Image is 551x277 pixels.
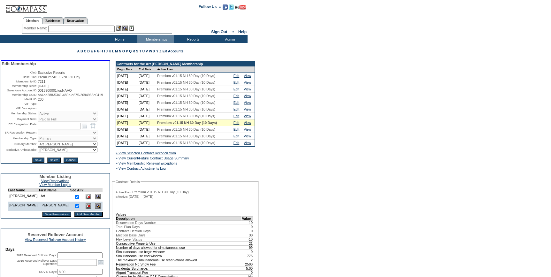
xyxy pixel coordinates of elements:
div: Member Name: [24,26,48,31]
a: V [146,49,148,53]
span: Premium v01.15 NH 30 Day (10 Days) [157,87,215,91]
a: Become our fan on Facebook [223,6,228,10]
img: Subscribe to our YouTube Channel [235,5,246,10]
a: F [94,49,96,53]
td: [DATE] [137,99,156,106]
td: [DATE] [116,86,137,93]
span: 0013900001ilqpNAAQ [38,88,72,92]
span: 7211 [38,80,46,83]
a: View Reservations [41,179,69,183]
a: » View Membership Renewal Exceptions [116,161,177,165]
img: b_edit.gif [116,26,121,31]
a: Open the calendar popup. [81,122,88,129]
td: [PERSON_NAME] [8,202,39,211]
td: See All? [70,188,84,192]
input: Delete [47,158,61,163]
td: [DATE] [137,126,156,133]
td: Admin [211,35,248,43]
a: View [244,81,251,84]
a: View Member Logins [39,183,71,187]
span: Exclusive Resorts [38,71,65,74]
a: S [136,49,138,53]
td: [DATE] [137,73,156,79]
a: B [80,49,83,53]
td: [DATE] [116,126,137,133]
a: W [149,49,152,53]
td: Days [5,247,105,252]
span: Premium v01.15 NH 30 Day (10 Days) [157,127,215,131]
a: View [244,94,251,98]
span: [DATE] - [DATE] [129,195,153,198]
span: [DATE] [38,84,49,88]
td: [DATE] [137,113,156,119]
a: Edit [233,94,239,98]
td: [DATE] [137,86,156,93]
a: A [77,49,80,53]
img: Delete [86,203,91,209]
td: [DATE] [116,93,137,99]
td: Incidental Surcharge. [116,266,242,270]
a: » View Current/Future Contract Usage Summary [116,156,189,160]
td: Reservation No Show Fee [116,262,242,266]
td: [DATE] [116,119,137,126]
span: Premium v01.15 NH 30 Day (10 Days) [157,121,217,125]
td: Begin Date [116,66,137,73]
img: Become our fan on Facebook [223,4,228,10]
td: Simultaneous use end window [116,254,242,258]
td: 775 [242,254,253,258]
label: 2015 Reserved Rollover Days Expiration: [17,259,57,265]
a: View [244,107,251,111]
td: [PERSON_NAME] [39,202,70,211]
legend: Contract Details [115,180,141,184]
td: VIP Description: [2,106,37,110]
span: Premium v01.15 NH 30 Day (10 Day) [132,190,188,194]
td: End Date [137,66,156,73]
span: ab4ad288-5341-489d-b675-2694966e0419 [38,93,103,97]
span: Effective: [116,195,128,199]
span: Active Plan: [116,190,131,194]
td: Salesforce Account ID: [2,88,37,92]
td: 0 [242,229,253,233]
span: Premium v01.15 NH 30 Day (10 Days) [157,94,215,98]
a: ER Accounts [162,49,183,53]
a: Q [129,49,132,53]
a: J [106,49,108,53]
td: Follow Us :: [199,4,221,12]
td: Club: [2,71,37,74]
td: ER Resignation Reason: [2,130,37,135]
td: [DATE] [116,113,137,119]
a: View [244,127,251,131]
a: Edit [233,134,239,138]
td: -10 [242,237,253,241]
td: 5.00 [242,266,253,270]
td: Reports [174,35,211,43]
td: [PERSON_NAME] [8,192,39,202]
td: Consecutive Property Use [116,241,242,245]
span: Edit Membership [2,61,36,66]
a: T [139,49,142,53]
a: O [122,49,125,53]
span: Contract Election Days [116,229,150,233]
td: Home [101,35,137,43]
input: Save Permissions [42,212,71,217]
td: [DATE] [137,106,156,113]
a: Z [159,49,162,53]
td: VIP Type: [2,102,37,106]
a: Members [23,17,42,24]
td: [DATE] [137,93,156,99]
td: Membership ID: [2,80,37,83]
a: View [244,134,251,138]
td: [DATE] [137,133,156,140]
td: [DATE] [116,106,137,113]
td: Membership Type: [2,136,37,141]
td: The maximum simultaneous use reservations allowed [116,258,242,262]
span: Reservation Days Number [116,221,156,225]
td: [DATE] [116,73,137,79]
a: Help [238,30,247,34]
a: Edit [233,127,239,131]
a: » View Selected Contract Reconciliation [116,151,176,155]
td: [DATE] [116,133,137,140]
td: Airport Transport Fee [116,270,242,274]
td: Art [39,192,70,202]
td: 2 [242,258,253,262]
